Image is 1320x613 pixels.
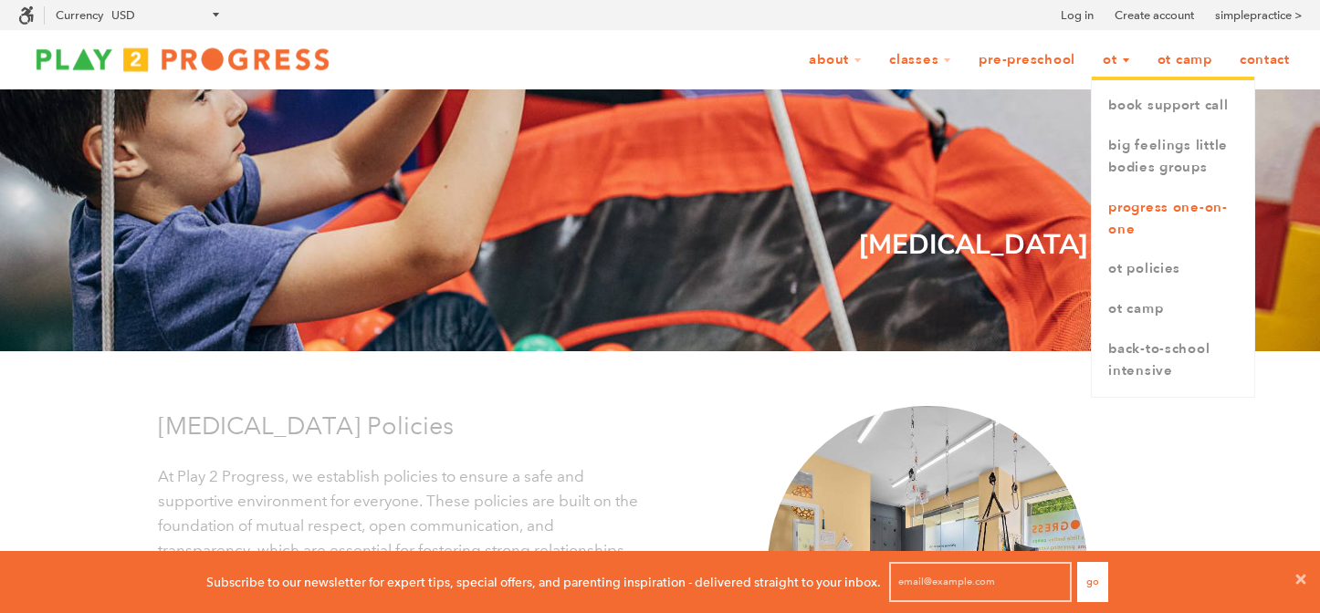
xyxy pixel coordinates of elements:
a: Pre-Preschool [967,43,1087,78]
button: Go [1077,562,1108,602]
p: [MEDICAL_DATA] Policies [158,406,646,445]
a: OT Camp [1092,289,1254,329]
a: Progress One-on-One [1092,188,1254,250]
a: OT Policies [1092,249,1254,289]
a: simplepractice > [1215,6,1302,25]
p: Subscribe to our newsletter for expert tips, special offers, and parenting inspiration - delivere... [206,572,881,592]
img: Play2Progress logo [18,41,347,78]
label: Currency [56,8,103,22]
a: book support call [1092,86,1254,126]
a: Big Feelings Little Bodies Groups [1092,126,1254,188]
a: Create account [1115,6,1194,25]
a: About [797,43,874,78]
a: Log in [1061,6,1094,25]
input: email@example.com [889,562,1072,602]
a: Classes [877,43,963,78]
a: OT [1091,43,1142,78]
strong: [MEDICAL_DATA] Policies [858,226,1194,264]
a: Contact [1228,43,1302,78]
a: Back-to-School Intensive [1092,329,1254,391]
a: OT Camp [1146,43,1224,78]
